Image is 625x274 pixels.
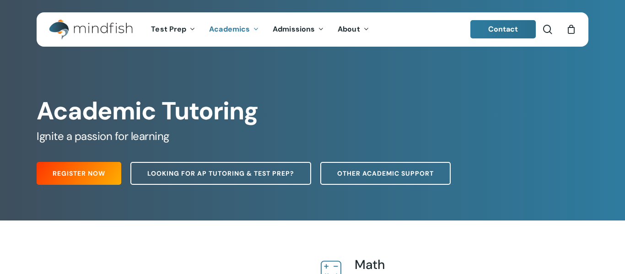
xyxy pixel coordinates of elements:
span: Contact [488,24,518,34]
a: Contact [470,20,536,38]
a: Looking for AP Tutoring & Test Prep? [130,162,311,185]
span: Admissions [273,24,315,34]
h4: Math [355,258,602,272]
a: Academics [202,26,266,33]
span: Other Academic Support [337,169,434,178]
a: Other Academic Support [320,162,451,185]
span: Looking for AP Tutoring & Test Prep? [147,169,294,178]
span: About [338,24,360,34]
span: Academics [209,24,250,34]
nav: Main Menu [144,12,376,47]
span: Register Now [53,169,105,178]
a: Register Now [37,162,121,185]
a: About [331,26,376,33]
h5: Ignite a passion for learning [37,129,588,144]
header: Main Menu [37,12,588,47]
a: Cart [566,24,576,34]
a: Admissions [266,26,331,33]
a: Test Prep [144,26,202,33]
h1: Academic Tutoring [37,97,588,126]
span: Test Prep [151,24,186,34]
